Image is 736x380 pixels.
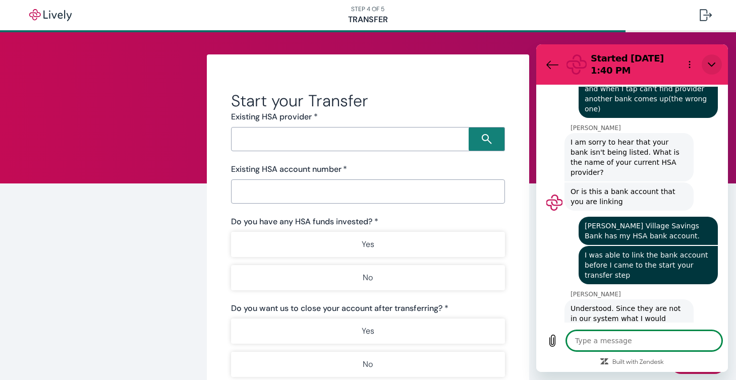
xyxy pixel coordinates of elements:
img: Lively [22,9,79,21]
p: No [363,272,373,284]
label: Existing HSA provider * [231,111,318,123]
p: No [363,358,373,370]
button: Yes [231,232,505,257]
p: Yes [362,238,374,250]
label: Existing HSA account number [231,163,347,175]
iframe: Messaging window [536,44,728,372]
button: Log out [692,3,720,27]
label: Do you have any HSA funds invested? * [231,216,378,228]
button: Search icon [469,127,505,151]
label: Do you want us to close your account after transferring? * [231,302,448,314]
button: No [231,265,505,290]
input: Search input [234,132,469,146]
h2: Start your Transfer [231,91,505,111]
svg: Search icon [482,134,492,144]
p: Yes [362,325,374,337]
button: No [231,352,505,377]
button: Yes [231,319,505,344]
